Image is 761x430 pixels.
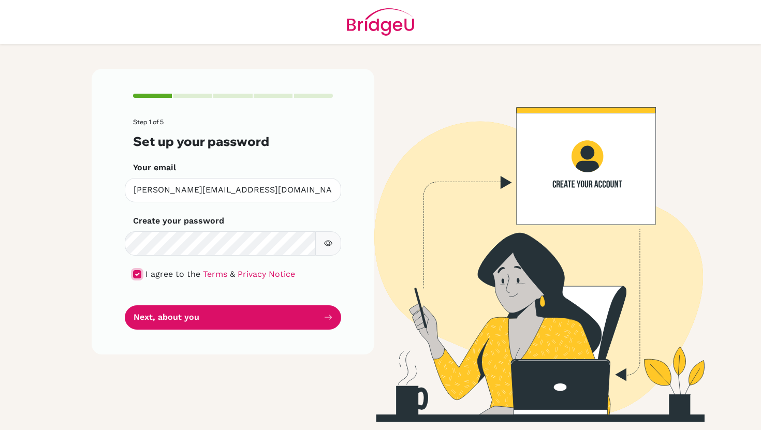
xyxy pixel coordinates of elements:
span: I agree to the [145,269,200,279]
h3: Set up your password [133,134,333,149]
label: Your email [133,161,176,174]
label: Create your password [133,215,224,227]
input: Insert your email* [125,178,341,202]
span: & [230,269,235,279]
a: Privacy Notice [238,269,295,279]
span: Step 1 of 5 [133,118,164,126]
button: Next, about you [125,305,341,330]
a: Terms [203,269,227,279]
